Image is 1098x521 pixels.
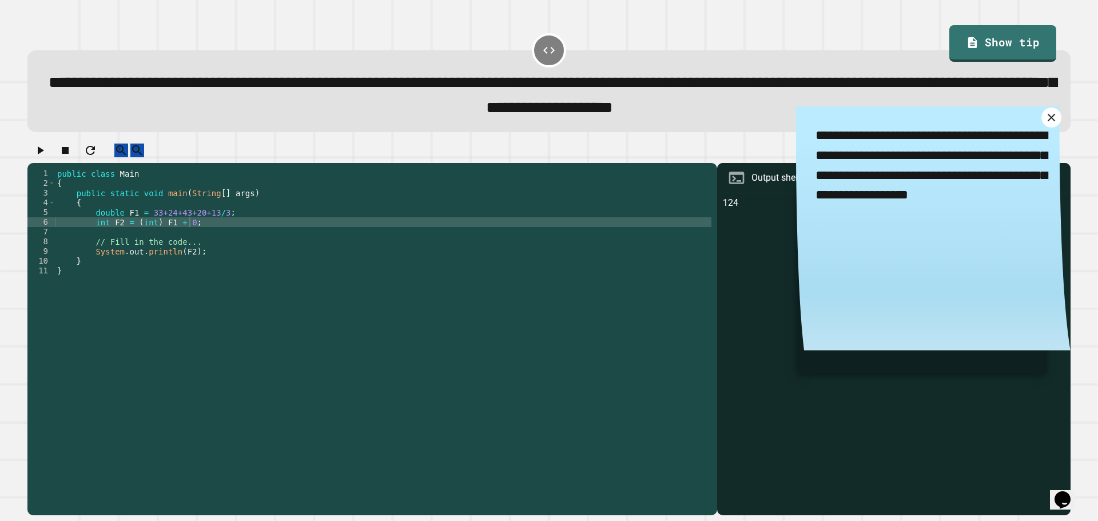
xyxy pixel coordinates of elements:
div: 8 [27,237,55,246]
div: Output shell [751,171,800,185]
span: Toggle code folding, rows 2 through 11 [49,178,55,188]
div: 4 [27,198,55,208]
div: 6 [27,217,55,227]
div: 10 [27,256,55,266]
a: Show tip [949,25,1056,62]
div: 124 [723,196,1065,515]
div: 5 [27,208,55,217]
div: 9 [27,246,55,256]
div: 7 [27,227,55,237]
div: 3 [27,188,55,198]
iframe: chat widget [1050,475,1087,510]
span: Toggle code folding, rows 4 through 10 [49,198,55,208]
div: 1 [27,169,55,178]
div: 2 [27,178,55,188]
div: 11 [27,266,55,276]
